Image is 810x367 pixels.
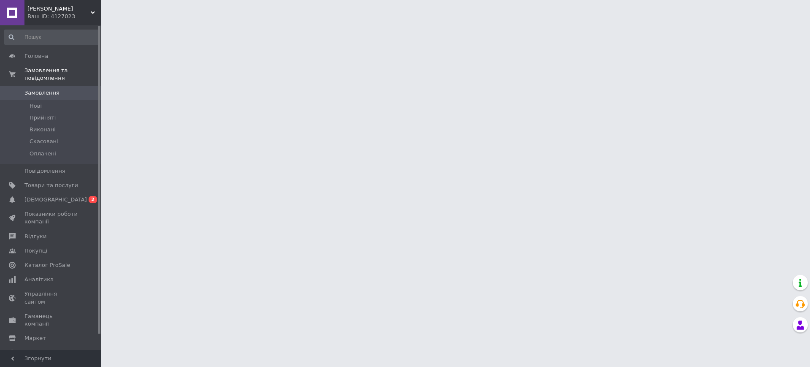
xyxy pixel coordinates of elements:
span: Покупці [24,247,47,255]
span: Оплачені [30,150,56,158]
span: Аналітика [24,276,54,283]
span: Товари та послуги [24,182,78,189]
div: Ваш ID: 4127023 [27,13,101,20]
span: Нові [30,102,42,110]
span: Скасовані [30,138,58,145]
span: Головна [24,52,48,60]
span: Замовлення [24,89,59,97]
span: Замовлення та повідомлення [24,67,101,82]
input: Пошук [4,30,100,45]
span: Прийняті [30,114,56,122]
span: Гаманець компанії [24,313,78,328]
span: Хіт Маркет [27,5,91,13]
span: Управління сайтом [24,290,78,305]
span: Показники роботи компанії [24,210,78,226]
span: Виконані [30,126,56,133]
span: [DEMOGRAPHIC_DATA] [24,196,87,204]
span: Повідомлення [24,167,65,175]
span: 2 [89,196,97,203]
span: Налаштування [24,349,67,356]
span: Каталог ProSale [24,261,70,269]
span: Відгуки [24,233,46,240]
span: Маркет [24,334,46,342]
